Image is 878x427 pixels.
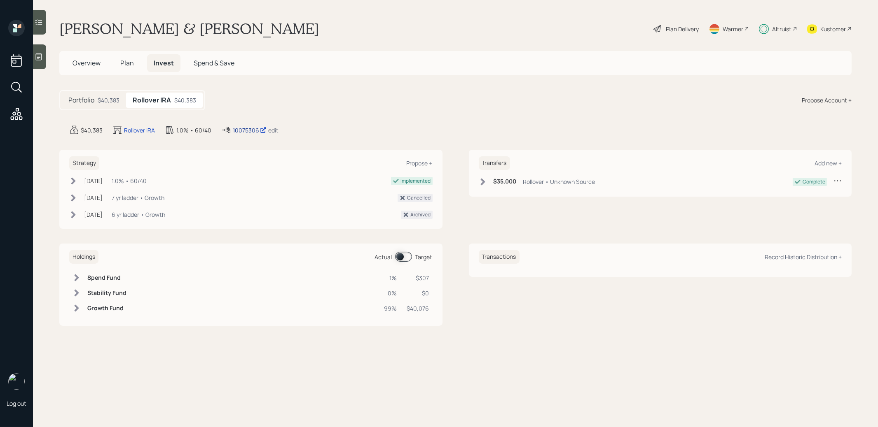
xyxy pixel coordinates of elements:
div: Propose + [407,159,433,167]
span: Invest [154,58,174,67]
h6: Holdings [69,250,98,264]
div: $40,383 [81,126,103,135]
div: Implemented [401,177,431,185]
div: $40,076 [407,304,429,313]
div: Altruist [772,25,791,33]
div: 99% [384,304,397,313]
h6: Growth Fund [87,305,126,312]
h6: $35,000 [494,178,517,185]
img: treva-nostdahl-headshot.png [8,373,25,390]
div: Plan Delivery [666,25,699,33]
div: $0 [407,289,429,297]
span: Plan [120,58,134,67]
h6: Strategy [69,156,99,170]
div: Kustomer [820,25,846,33]
div: Target [415,253,433,261]
div: [DATE] [84,193,103,202]
h6: Transfers [479,156,510,170]
div: Propose Account + [802,96,852,104]
h6: Spend Fund [87,274,126,281]
span: Overview [73,58,101,67]
h6: Transactions [479,250,520,264]
div: [DATE] [84,176,103,185]
h1: [PERSON_NAME] & [PERSON_NAME] [59,20,319,38]
div: $40,383 [174,96,196,104]
div: 7 yr ladder • Growth [112,193,164,202]
div: 10075306 [233,126,267,135]
h5: Rollover IRA [133,96,171,104]
div: Complete [803,178,825,186]
h5: Portfolio [68,96,94,104]
div: edit [268,126,279,134]
div: Warmer [723,25,743,33]
div: Rollover IRA [124,126,155,135]
div: 1.0% • 60/40 [112,176,147,185]
div: 6 yr ladder • Growth [112,210,165,219]
div: 0% [384,289,397,297]
div: Add new + [815,159,842,167]
div: Actual [375,253,392,261]
div: Rollover • Unknown Source [523,177,595,186]
div: $40,383 [98,96,119,104]
span: Spend & Save [194,58,234,67]
h6: Stability Fund [87,290,126,297]
div: Archived [411,211,431,218]
div: [DATE] [84,210,103,219]
div: Log out [7,399,26,407]
div: 1% [384,274,397,282]
div: Record Historic Distribution + [765,253,842,261]
div: Cancelled [407,194,431,202]
div: $307 [407,274,429,282]
div: 1.0% • 60/40 [176,126,211,135]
